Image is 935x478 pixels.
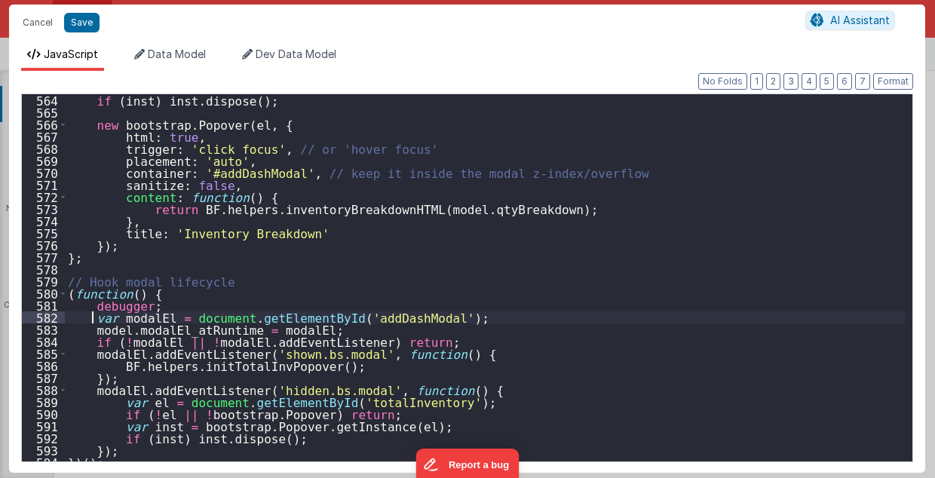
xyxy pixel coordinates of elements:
[22,118,65,130] div: 566
[22,191,65,203] div: 572
[22,239,65,251] div: 576
[22,336,65,348] div: 584
[22,299,65,311] div: 581
[22,444,65,456] div: 593
[22,372,65,384] div: 587
[44,47,98,60] span: JavaScript
[256,47,336,60] span: Dev Data Model
[22,263,65,275] div: 578
[820,73,834,90] button: 5
[22,167,65,179] div: 570
[22,432,65,444] div: 592
[22,287,65,299] div: 580
[22,251,65,263] div: 577
[22,408,65,420] div: 590
[873,73,913,90] button: Format
[22,130,65,142] div: 567
[148,47,206,60] span: Data Model
[22,420,65,432] div: 591
[22,384,65,396] div: 588
[855,73,870,90] button: 7
[750,73,763,90] button: 1
[22,311,65,323] div: 582
[766,73,780,90] button: 2
[15,12,60,33] button: Cancel
[22,203,65,215] div: 573
[22,360,65,372] div: 586
[22,155,65,167] div: 569
[64,13,100,32] button: Save
[22,94,65,106] div: 564
[22,456,65,468] div: 594
[22,215,65,227] div: 574
[22,227,65,239] div: 575
[22,275,65,287] div: 579
[783,73,799,90] button: 3
[830,14,890,26] span: AI Assistant
[837,73,852,90] button: 6
[22,142,65,155] div: 568
[698,73,747,90] button: No Folds
[22,179,65,191] div: 571
[22,106,65,118] div: 565
[22,323,65,336] div: 583
[22,396,65,408] div: 589
[22,348,65,360] div: 585
[802,73,817,90] button: 4
[805,11,895,30] button: AI Assistant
